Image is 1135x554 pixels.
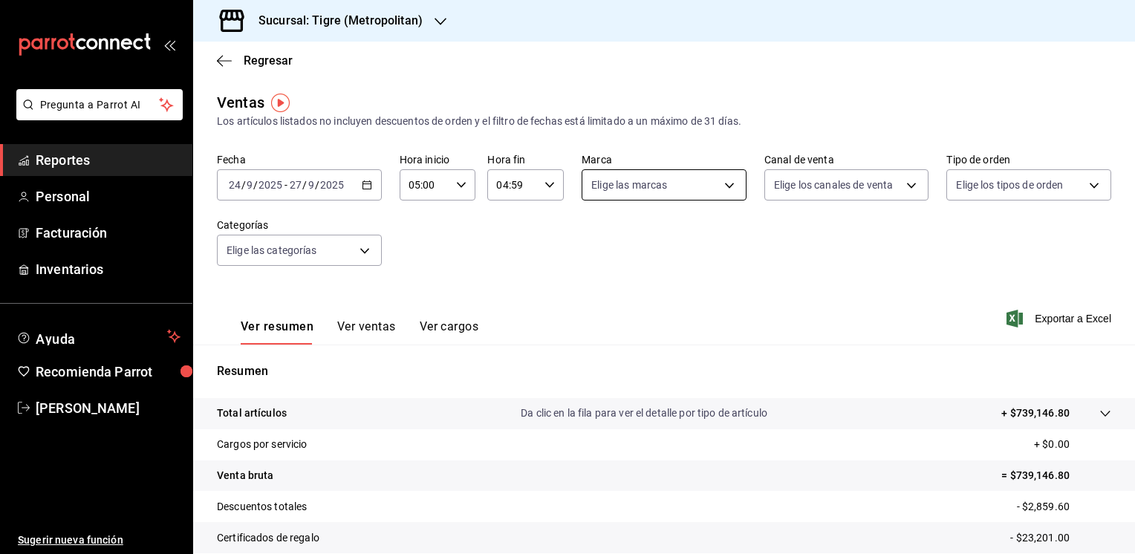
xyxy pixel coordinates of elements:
[774,177,893,192] span: Elige los canales de venta
[315,179,319,191] span: /
[36,327,161,345] span: Ayuda
[764,154,929,165] label: Canal de venta
[1034,437,1111,452] p: + $0.00
[319,179,345,191] input: ----
[247,12,423,30] h3: Sucursal: Tigre (Metropolitan)
[36,398,181,418] span: [PERSON_NAME]
[227,243,317,258] span: Elige las categorías
[217,220,382,230] label: Categorías
[1001,405,1070,421] p: + $739,146.80
[308,179,315,191] input: --
[36,186,181,206] span: Personal
[217,362,1111,380] p: Resumen
[36,223,181,243] span: Facturación
[217,468,273,483] p: Venta bruta
[241,319,478,345] div: navigation tabs
[1010,530,1111,546] p: - $23,201.00
[946,154,1111,165] label: Tipo de orden
[400,154,476,165] label: Hora inicio
[521,405,767,421] p: Da clic en la fila para ver el detalle por tipo de artículo
[1001,468,1111,483] p: = $739,146.80
[36,150,181,170] span: Reportes
[289,179,302,191] input: --
[487,154,564,165] label: Hora fin
[1009,310,1111,327] button: Exportar a Excel
[420,319,479,345] button: Ver cargos
[302,179,307,191] span: /
[244,53,293,68] span: Regresar
[18,532,181,548] span: Sugerir nueva función
[217,437,308,452] p: Cargos por servicio
[337,319,396,345] button: Ver ventas
[217,499,307,515] p: Descuentos totales
[258,179,283,191] input: ----
[246,179,253,191] input: --
[217,530,319,546] p: Certificados de regalo
[241,179,246,191] span: /
[253,179,258,191] span: /
[163,39,175,50] button: open_drawer_menu
[36,362,181,382] span: Recomienda Parrot
[1017,499,1111,515] p: - $2,859.60
[284,179,287,191] span: -
[271,94,290,112] img: Tooltip marker
[10,108,183,123] a: Pregunta a Parrot AI
[217,405,287,421] p: Total artículos
[16,89,183,120] button: Pregunta a Parrot AI
[582,154,747,165] label: Marca
[36,259,181,279] span: Inventarios
[40,97,160,113] span: Pregunta a Parrot AI
[217,91,264,114] div: Ventas
[956,177,1063,192] span: Elige los tipos de orden
[228,179,241,191] input: --
[591,177,667,192] span: Elige las marcas
[217,114,1111,129] div: Los artículos listados no incluyen descuentos de orden y el filtro de fechas está limitado a un m...
[217,154,382,165] label: Fecha
[217,53,293,68] button: Regresar
[241,319,313,345] button: Ver resumen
